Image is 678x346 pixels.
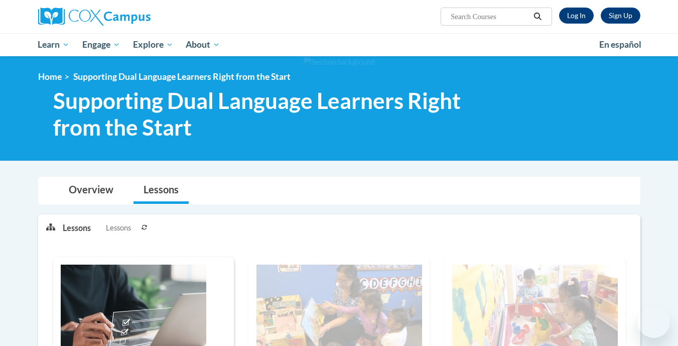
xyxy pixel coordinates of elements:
[73,71,291,82] span: Supporting Dual Language Learners Right from the Start
[38,8,229,26] a: Cox Campus
[186,39,220,51] span: About
[63,222,91,234] p: Lessons
[530,11,545,23] button: Search
[559,8,594,24] a: Log In
[179,33,226,56] a: About
[304,57,375,68] img: Section background
[450,11,530,23] input: Search Courses
[53,87,501,141] span: Supporting Dual Language Learners Right from the Start
[82,39,120,51] span: Engage
[593,34,648,55] a: En español
[133,177,189,204] a: Lessons
[23,33,655,56] div: Main menu
[638,306,670,338] iframe: Button to launch messaging window
[126,33,180,56] a: Explore
[601,8,640,24] a: Register
[38,71,62,82] a: Home
[599,39,641,50] span: En español
[38,39,69,51] span: Learn
[59,177,123,204] a: Overview
[38,8,151,26] img: Cox Campus
[106,222,131,234] span: Lessons
[76,33,126,56] a: Engage
[133,39,173,51] span: Explore
[32,33,76,56] a: Learn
